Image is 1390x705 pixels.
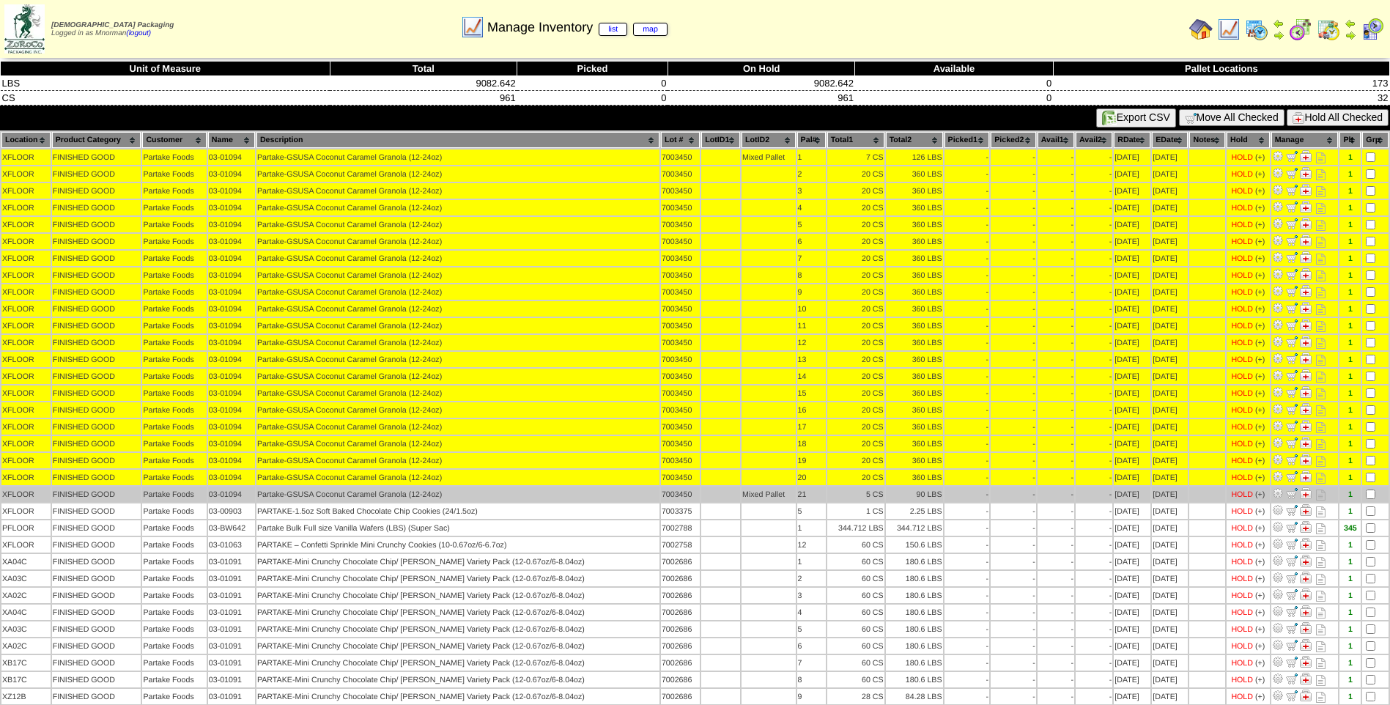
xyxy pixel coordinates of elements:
img: Manage Hold [1300,420,1312,432]
td: - [1076,183,1112,199]
div: 1 [1340,170,1360,179]
th: On Hold [668,62,854,76]
img: Manage Hold [1300,605,1312,617]
img: line_graph.gif [1217,18,1241,41]
td: 7003450 [661,251,700,266]
img: Manage Hold [1300,504,1312,516]
img: Adjust [1272,352,1284,364]
td: - [1076,150,1112,165]
td: [DATE] [1152,183,1188,199]
img: Adjust [1272,555,1284,566]
td: - [944,234,990,249]
td: 0 [855,91,1053,106]
td: 360 LBS [886,251,943,266]
td: 360 LBS [886,183,943,199]
img: Move [1286,319,1298,331]
td: 03-01094 [208,166,255,182]
th: Grp [1362,132,1389,148]
td: 360 LBS [886,166,943,182]
img: Manage Hold [1300,235,1312,246]
td: 20 CS [827,251,884,266]
td: [DATE] [1152,166,1188,182]
td: [DATE] [1114,251,1150,266]
img: Adjust [1272,487,1284,499]
img: Adjust [1272,588,1284,600]
td: [DATE] [1152,234,1188,249]
td: - [944,166,990,182]
td: - [1076,166,1112,182]
div: (+) [1255,204,1265,213]
td: [DATE] [1114,166,1150,182]
img: Manage Hold [1300,572,1312,583]
img: Manage Hold [1300,150,1312,162]
td: Partake-GSUSA Coconut Caramel Granola (12-24oz) [256,150,659,165]
img: Manage Hold [1300,218,1312,229]
img: Adjust [1272,521,1284,533]
td: Partake Foods [142,166,206,182]
img: Manage Hold [1300,386,1312,398]
td: FINISHED GOOD [52,217,141,232]
img: Adjust [1272,336,1284,347]
td: 03-01094 [208,183,255,199]
div: 1 [1340,237,1360,246]
img: Manage Hold [1300,690,1312,701]
img: Adjust [1272,184,1284,196]
button: Export CSV [1096,108,1176,128]
td: - [1038,217,1074,232]
img: Manage Hold [1300,555,1312,566]
div: HOLD [1231,204,1253,213]
td: - [991,217,1036,232]
img: Adjust [1272,622,1284,634]
td: FINISHED GOOD [52,150,141,165]
td: 0 [517,91,668,106]
td: 0 [517,76,668,91]
td: - [944,217,990,232]
td: LBS [1,76,330,91]
div: 1 [1340,153,1360,162]
img: Adjust [1272,268,1284,280]
img: Move [1286,470,1298,482]
div: (+) [1255,221,1265,229]
td: 9082.642 [330,76,517,91]
img: Manage Hold [1300,336,1312,347]
img: Move [1286,639,1298,651]
div: 1 [1340,221,1360,229]
td: [DATE] [1114,150,1150,165]
th: Lot # [661,132,700,148]
td: 961 [330,91,517,106]
td: 2 [797,166,826,182]
img: Move [1286,605,1298,617]
td: 7003450 [661,217,700,232]
img: Manage Hold [1300,352,1312,364]
td: - [991,200,1036,215]
img: Adjust [1272,201,1284,213]
img: Adjust [1272,285,1284,297]
img: Manage Hold [1300,403,1312,415]
img: Move [1286,201,1298,213]
th: Picked [517,62,668,76]
img: Move [1286,521,1298,533]
td: - [944,200,990,215]
img: Move [1286,555,1298,566]
th: Picked2 [991,132,1036,148]
img: Move [1286,369,1298,381]
td: 20 CS [827,166,884,182]
img: Move [1286,235,1298,246]
th: Pallet Locations [1053,62,1389,76]
div: (+) [1255,254,1265,263]
img: arrowright.gif [1273,29,1284,41]
div: 1 [1340,254,1360,263]
img: Manage Hold [1300,437,1312,449]
span: [DEMOGRAPHIC_DATA] Packaging [51,21,174,29]
td: - [991,251,1036,266]
th: Plt [1339,132,1361,148]
td: XFLOOR [1,267,51,283]
img: arrowleft.gif [1273,18,1284,29]
img: zoroco-logo-small.webp [4,4,45,53]
td: - [1076,251,1112,266]
td: 03-01094 [208,234,255,249]
td: CS [1,91,330,106]
span: Manage Inventory [487,20,668,35]
img: Move [1286,622,1298,634]
td: 20 CS [827,234,884,249]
